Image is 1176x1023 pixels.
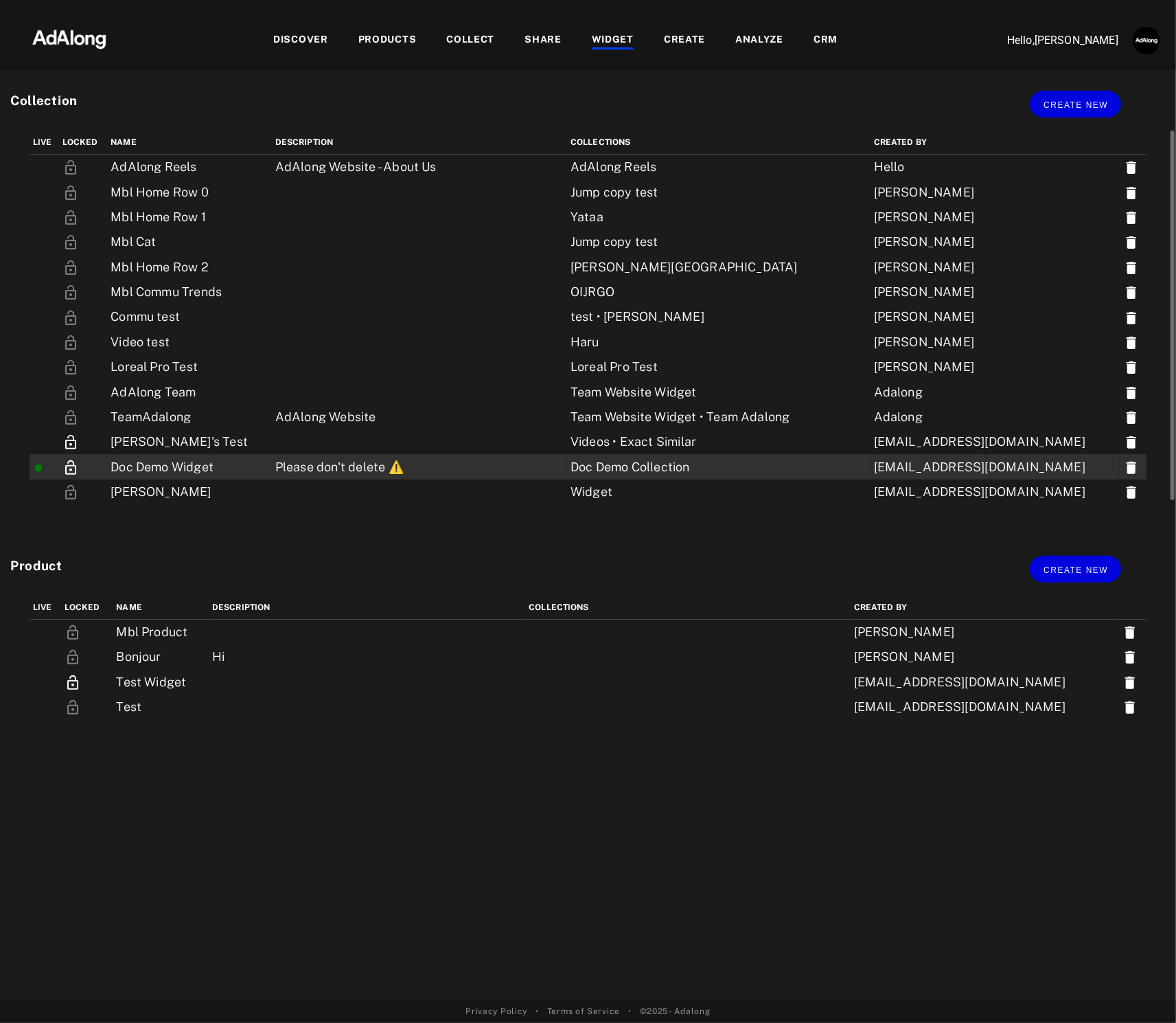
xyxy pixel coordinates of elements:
[209,596,525,620] th: Description
[107,355,272,379] td: Loreal Pro Test
[871,229,1120,254] td: [PERSON_NAME]
[65,625,81,639] span: You must be the owner of the widget in order to lock or unlock it
[570,308,829,326] div: test • [PERSON_NAME]
[107,405,272,429] td: TeamAdalong
[62,159,79,174] span: You must be the owner of the widget in order to lock or unlock it
[113,596,209,620] th: name
[62,309,79,324] span: You must be the owner of the widget in order to lock or unlock it
[628,1005,632,1018] span: •
[664,32,705,49] div: CREATE
[871,304,1120,329] td: [PERSON_NAME]
[570,208,829,226] div: Yataa
[61,596,113,620] th: Locked
[107,179,272,204] td: Mbl Home Row 0
[107,304,272,329] td: Commu test
[107,480,272,504] td: [PERSON_NAME]
[570,183,829,201] div: Jump copy test
[570,233,829,251] div: Jump copy test
[107,330,272,355] td: Video test
[851,669,1118,694] td: [EMAIL_ADDRESS][DOMAIN_NAME]
[1030,91,1121,117] button: Create new
[62,384,79,398] span: You must be the owner of the widget in order to lock or unlock it
[272,155,567,180] td: AdAlong Website - About Us
[871,280,1120,304] td: [PERSON_NAME]
[30,596,61,620] th: Live
[1129,23,1164,58] button: Account settings
[62,335,79,349] span: You must be the owner of the widget in order to lock or unlock it
[65,699,81,714] span: You must be the owner of the widget in order to lock or unlock it
[871,155,1120,180] td: Hello
[871,454,1120,479] td: [EMAIL_ADDRESS][DOMAIN_NAME]
[65,649,81,664] span: You must be the owner of the widget in order to lock or unlock it
[30,131,59,155] th: Live
[465,1005,527,1018] a: Privacy Policy
[62,484,79,499] span: You must be the owner of the widget in order to lock or unlock it
[851,619,1118,644] td: [PERSON_NAME]
[570,258,829,276] div: [PERSON_NAME][GEOGRAPHIC_DATA]
[62,184,79,199] span: You must be the owner of the widget in order to lock or unlock it
[62,234,79,249] span: You must be the owner of the widget in order to lock or unlock it
[62,409,79,424] span: You must be the owner of the widget in order to lock or unlock it
[107,131,272,155] th: name
[107,155,272,180] td: AdAlong Reels
[871,480,1120,504] td: [EMAIL_ADDRESS][DOMAIN_NAME]
[851,596,1118,620] th: Created by
[62,210,79,224] span: You must be the owner of the widget in order to lock or unlock it
[592,32,634,49] div: WIDGET
[851,644,1118,669] td: [PERSON_NAME]
[640,1005,711,1018] span: © 2025 - Adalong
[9,17,130,58] img: 63233d7d88ed69de3c212112c67096b6.png
[107,205,272,229] td: Mbl Home Row 1
[871,179,1120,204] td: [PERSON_NAME]
[113,669,209,694] td: Test Widget
[446,32,494,49] div: COLLECT
[871,405,1120,429] td: Adalong
[871,429,1120,454] td: [EMAIL_ADDRESS][DOMAIN_NAME]
[525,596,851,620] th: Collections
[570,458,829,476] div: Doc Demo Collection
[1044,565,1108,575] span: Create new
[814,32,838,49] div: CRM
[851,695,1118,719] td: [EMAIL_ADDRESS][DOMAIN_NAME]
[62,284,79,299] span: You must be the owner of the widget in order to lock or unlock it
[535,1005,539,1018] span: •
[113,695,209,719] td: Test
[567,131,871,155] th: Collections
[107,429,272,454] td: [PERSON_NAME]'s Test
[570,383,829,401] div: Team Website Widget
[570,408,829,426] div: Team Website Widget • Team Adalong
[524,32,562,49] div: SHARE
[570,433,829,451] div: Videos • Exact Similar
[570,333,829,351] div: Haru
[1030,556,1121,583] button: Create new
[1107,957,1176,1023] iframe: Chat Widget
[570,283,829,301] div: OIJRGO
[981,32,1118,49] p: Hello, [PERSON_NAME]
[871,254,1120,279] td: [PERSON_NAME]
[273,32,328,49] div: DISCOVER
[107,280,272,304] td: Mbl Commu Trends
[113,619,209,644] td: Mbl Product
[570,358,829,376] div: Loreal Pro Test
[107,454,272,479] td: Doc Demo Widget
[735,32,783,49] div: ANALYZE
[107,229,272,254] td: Mbl Cat
[272,454,567,479] td: Please don't delete ⚠️
[871,330,1120,355] td: [PERSON_NAME]
[272,131,567,155] th: Description
[209,644,525,669] td: Hi
[1044,100,1108,110] span: Create new
[871,379,1120,404] td: Adalong
[547,1005,620,1018] a: Terms of Service
[570,483,829,501] div: Widget
[358,32,417,49] div: PRODUCTS
[107,379,272,404] td: AdAlong Team
[871,131,1120,155] th: Created by
[107,254,272,279] td: Mbl Home Row 2
[871,205,1120,229] td: [PERSON_NAME]
[871,355,1120,379] td: [PERSON_NAME]
[62,259,79,273] span: You must be the owner of the widget in order to lock or unlock it
[62,359,79,374] span: You must be the owner of the widget in order to lock or unlock it
[272,405,567,429] td: AdAlong Website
